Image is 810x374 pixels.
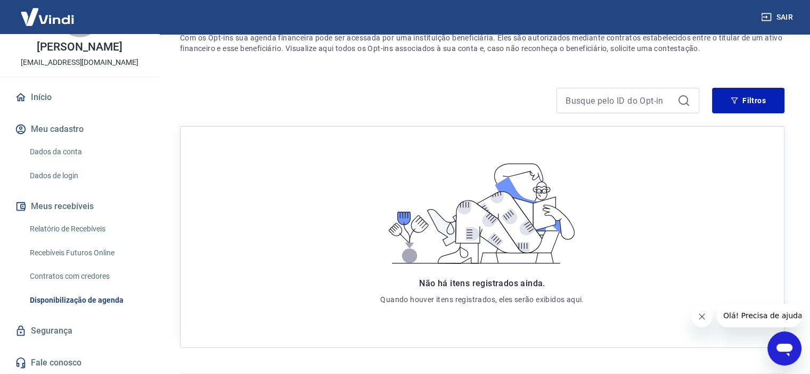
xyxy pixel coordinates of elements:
a: Dados de login [26,165,146,187]
button: Meu cadastro [13,118,146,141]
p: Com os Opt-ins sua agenda financeira pode ser acessada por uma instituição beneficiária. Eles são... [180,32,784,54]
iframe: Message from company [717,304,801,327]
button: Meus recebíveis [13,195,146,218]
button: Filtros [712,88,784,113]
img: Vindi [13,1,82,33]
iframe: Close message [691,306,713,327]
a: Relatório de Recebíveis [26,218,146,240]
a: Dados da conta [26,141,146,163]
button: Sair [759,7,797,27]
p: [PERSON_NAME] [37,41,122,53]
a: Recebíveis Futuros Online [26,242,146,264]
a: Disponibilização de agenda [26,289,146,311]
input: Busque pelo ID do Opt-in [566,93,673,109]
span: Olá! Precisa de ajuda? [6,7,89,16]
a: Contratos com credores [26,265,146,287]
span: Não há itens registrados ainda. [419,278,545,288]
p: [EMAIL_ADDRESS][DOMAIN_NAME] [21,57,138,68]
a: Segurança [13,319,146,343]
a: Início [13,86,146,109]
iframe: Button to launch messaging window [767,331,801,365]
p: Quando houver itens registrados, eles serão exibidos aqui. [380,294,584,305]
